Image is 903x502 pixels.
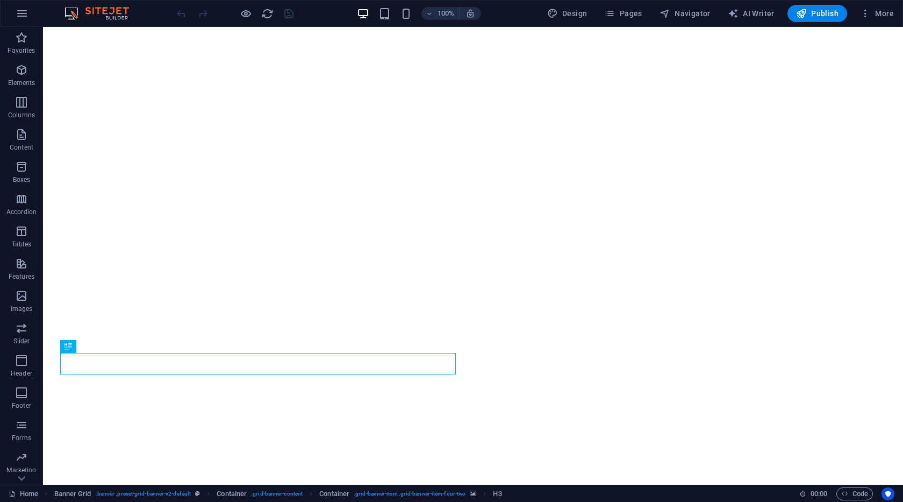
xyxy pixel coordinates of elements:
div: Design (Ctrl+Alt+Y) [543,5,592,22]
span: : [818,490,820,498]
span: More [860,8,894,19]
button: Usercentrics [881,487,894,500]
span: . grid-banner-content [251,487,303,500]
p: Content [10,143,33,152]
button: 100% [421,7,460,20]
nav: breadcrumb [54,487,502,500]
button: Code [836,487,873,500]
span: Code [841,487,868,500]
p: Boxes [13,175,31,184]
p: Footer [12,401,31,410]
p: Images [11,305,33,313]
i: This element contains a background [470,491,476,497]
h6: Session time [799,487,828,500]
span: 00 00 [811,487,827,500]
button: Publish [787,5,847,22]
i: On resize automatically adjust zoom level to fit chosen device. [465,9,475,18]
p: Elements [8,79,35,87]
p: Marketing [6,466,36,475]
button: More [856,5,898,22]
p: Features [9,272,34,281]
button: Pages [600,5,646,22]
span: Publish [796,8,838,19]
i: This element is a customizable preset [195,491,200,497]
i: Reload page [261,8,274,20]
span: Navigator [660,8,711,19]
p: Forms [12,434,31,442]
p: Header [11,369,32,378]
span: Design [547,8,587,19]
img: Editor Logo [62,7,142,20]
span: Click to select. Double-click to edit [319,487,349,500]
span: . grid-banner-item .grid-banner-item-four-two [354,487,465,500]
button: Click here to leave preview mode and continue editing [239,7,252,20]
button: AI Writer [723,5,779,22]
span: . banner .preset-grid-banner-v2-default [96,487,191,500]
span: Click to select. Double-click to edit [493,487,501,500]
p: Columns [8,111,35,119]
button: Navigator [655,5,715,22]
button: reload [261,7,274,20]
a: Click to cancel selection. Double-click to open Pages [9,487,38,500]
h6: 100% [438,7,455,20]
button: Design [543,5,592,22]
span: AI Writer [728,8,775,19]
p: Slider [13,337,30,345]
span: Pages [604,8,642,19]
p: Accordion [6,208,37,216]
span: Click to select. Double-click to edit [217,487,247,500]
span: Click to select. Double-click to edit [54,487,91,500]
p: Favorites [8,46,35,55]
p: Tables [12,240,31,249]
